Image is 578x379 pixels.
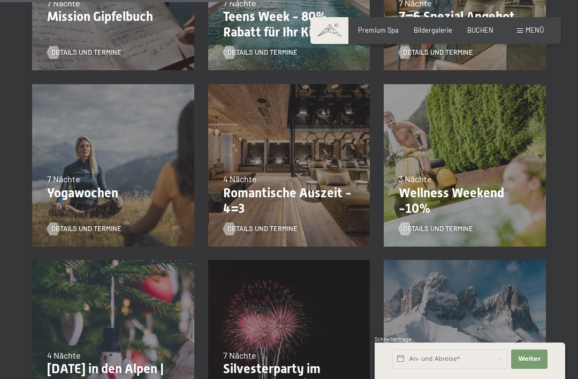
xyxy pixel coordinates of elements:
[399,9,531,25] p: 7=6 Spezial Angebot
[399,48,473,57] a: Details und Termine
[51,224,121,234] span: Details und Termine
[223,9,355,40] p: Teens Week - 80% Rabatt für Ihr Kind
[223,224,298,234] a: Details und Termine
[518,355,541,363] span: Weiter
[375,336,412,343] span: Schnellanfrage
[47,350,81,360] span: 4 Nächte
[47,174,80,184] span: 7 Nächte
[227,48,298,57] span: Details und Termine
[223,350,256,360] span: 7 Nächte
[227,224,298,234] span: Details und Termine
[399,185,531,217] p: Wellness Weekend -10%
[399,174,432,184] span: 3 Nächte
[399,224,473,234] a: Details und Termine
[47,224,121,234] a: Details und Termine
[223,185,355,217] p: Romantische Auszeit - 4=3
[47,48,121,57] a: Details und Termine
[223,174,257,184] span: 4 Nächte
[51,48,121,57] span: Details und Termine
[47,9,179,25] p: Mission Gipfelbuch
[403,48,473,57] span: Details und Termine
[414,26,452,34] a: Bildergalerie
[526,26,544,34] span: Menü
[358,26,399,34] a: Premium Spa
[223,48,298,57] a: Details und Termine
[511,350,547,369] button: Weiter
[47,185,179,201] p: Yogawochen
[467,26,493,34] a: BUCHEN
[403,224,473,234] span: Details und Termine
